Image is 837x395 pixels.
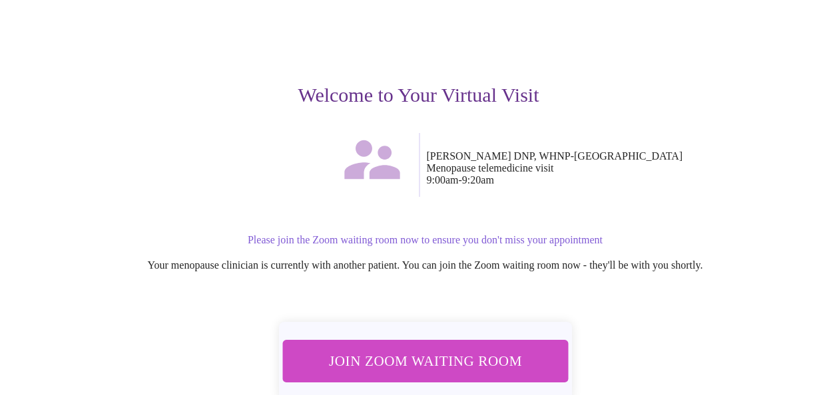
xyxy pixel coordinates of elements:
span: Join Zoom Waiting Room [294,348,556,374]
p: Please join the Zoom waiting room now to ensure you don't miss your appointment [35,234,816,246]
p: [PERSON_NAME] DNP, WHNP-[GEOGRAPHIC_DATA] Menopause telemedicine visit 9:00am - 9:20am [427,150,816,186]
button: Join Zoom Waiting Room [276,339,575,383]
p: Your menopause clinician is currently with another patient. You can join the Zoom waiting room no... [35,259,816,271]
h3: Welcome to Your Virtual Visit [21,84,816,106]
